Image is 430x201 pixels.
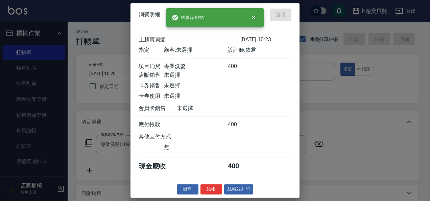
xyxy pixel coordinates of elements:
div: 會員卡銷售 [139,105,177,112]
div: 上越寶貝髮 [139,36,240,43]
div: 卡券使用 [139,93,164,100]
div: 指定 [139,47,164,54]
div: 應付帳款 [139,121,164,128]
div: 其他支付方式 [139,133,190,140]
div: 400 [228,121,253,128]
div: 卡券銷售 [139,82,164,89]
div: 設計師: 依君 [228,47,291,54]
div: 400 [228,63,253,70]
div: 400 [228,162,253,171]
div: 未選擇 [164,93,228,100]
span: 消費明細 [139,12,160,18]
div: 未選擇 [164,82,228,89]
div: [DATE] 10:23 [240,36,291,43]
div: 專業洗髮 [164,63,228,70]
span: 帳單新增成功 [172,14,206,21]
button: 結帳 [200,184,222,195]
button: 結帳並列印 [224,184,254,195]
div: 店販銷售 [139,72,164,79]
div: 無 [164,144,228,151]
div: 未選擇 [164,72,228,79]
div: 未選擇 [177,105,240,112]
div: 顧客: 未選擇 [164,47,228,54]
button: close [246,10,261,25]
button: 掛單 [177,184,198,195]
div: 現金應收 [139,162,177,171]
div: 項目消費 [139,63,164,70]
